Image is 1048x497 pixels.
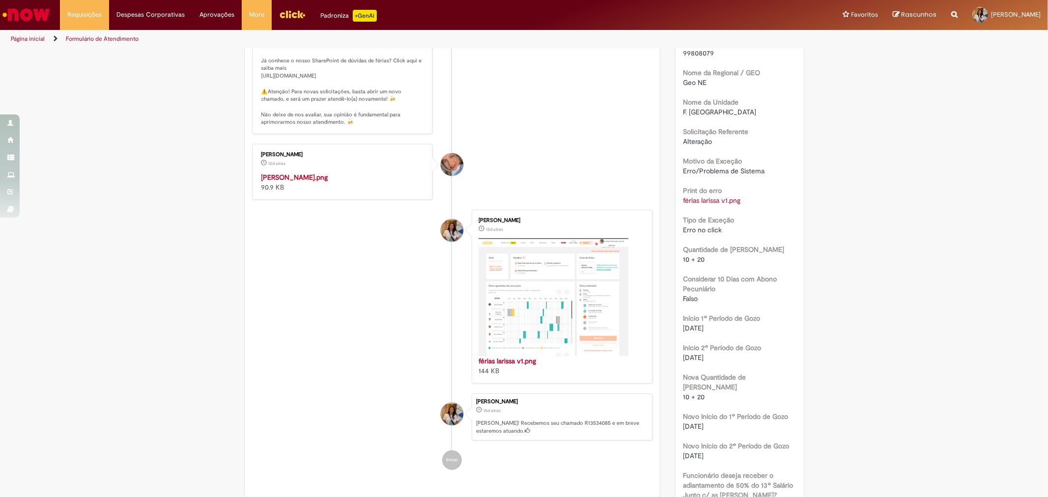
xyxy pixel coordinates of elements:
[683,451,704,460] span: [DATE]
[683,373,746,391] b: Nova Quantidade de [PERSON_NAME]
[683,186,722,195] b: Print do erro
[683,225,722,234] span: Erro no click
[683,314,760,323] b: Início 1º Período de Gozo
[11,35,45,43] a: Página inicial
[683,392,705,401] span: 10 + 20
[269,161,286,166] time: 17/09/2025 16:24:02
[441,153,463,176] div: Jacqueline Andrade Galani
[991,10,1041,19] span: [PERSON_NAME]
[476,399,647,405] div: [PERSON_NAME]
[683,216,734,224] b: Tipo de Exceção
[851,10,878,20] span: Favoritos
[683,422,704,431] span: [DATE]
[683,275,777,293] b: Considerar 10 Dias com Abono Pecuniário
[683,137,712,146] span: Alteração
[683,353,704,362] span: [DATE]
[261,152,425,158] div: [PERSON_NAME]
[683,157,742,166] b: Motivo da Exceção
[7,30,691,48] ul: Trilhas de página
[249,10,264,20] span: More
[483,408,501,414] span: 15d atrás
[683,196,740,205] a: Download de férias larissa v1.png
[901,10,936,19] span: Rascunhos
[683,343,761,352] b: Início 2º Período de Gozo
[486,226,503,232] span: 15d atrás
[683,166,765,175] span: Erro/Problema de Sistema
[66,35,139,43] a: Formulário de Atendimento
[441,219,463,242] div: Larissa Fernandes Correia Menezes
[683,78,707,87] span: Geo NE
[441,403,463,425] div: Larissa Fernandes Correia Menezes
[483,408,501,414] time: 15/09/2025 08:33:33
[683,98,738,107] b: Nome da Unidade
[683,412,788,421] b: Novo Início do 1º Período de Gozo
[683,324,704,332] span: [DATE]
[683,294,698,303] span: Falso
[269,161,286,166] span: 12d atrás
[252,393,653,441] li: Larissa Fernandes Correia Menezes
[683,255,705,264] span: 10 + 20
[320,10,377,22] div: Padroniza
[683,49,714,57] span: 99808079
[116,10,185,20] span: Despesas Corporativas
[683,127,748,136] b: Solicitação Referente
[479,218,642,223] div: [PERSON_NAME]
[683,442,789,450] b: Novo Início do 2º Período de Gozo
[486,226,503,232] time: 15/09/2025 08:30:31
[199,10,234,20] span: Aprovações
[683,108,756,116] span: F. [GEOGRAPHIC_DATA]
[67,10,102,20] span: Requisições
[353,10,377,22] p: +GenAi
[479,356,642,376] div: 144 KB
[479,357,536,365] a: férias larissa v1.png
[893,10,936,20] a: Rascunhos
[279,7,306,22] img: click_logo_yellow_360x200.png
[683,245,784,254] b: Quantidade de [PERSON_NAME]
[261,172,425,192] div: 90.9 KB
[261,173,328,182] a: [PERSON_NAME].png
[683,68,760,77] b: Nome da Regional / GEO
[476,419,647,435] p: [PERSON_NAME]! Recebemos seu chamado R13534085 e em breve estaremos atuando.
[1,5,52,25] img: ServiceNow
